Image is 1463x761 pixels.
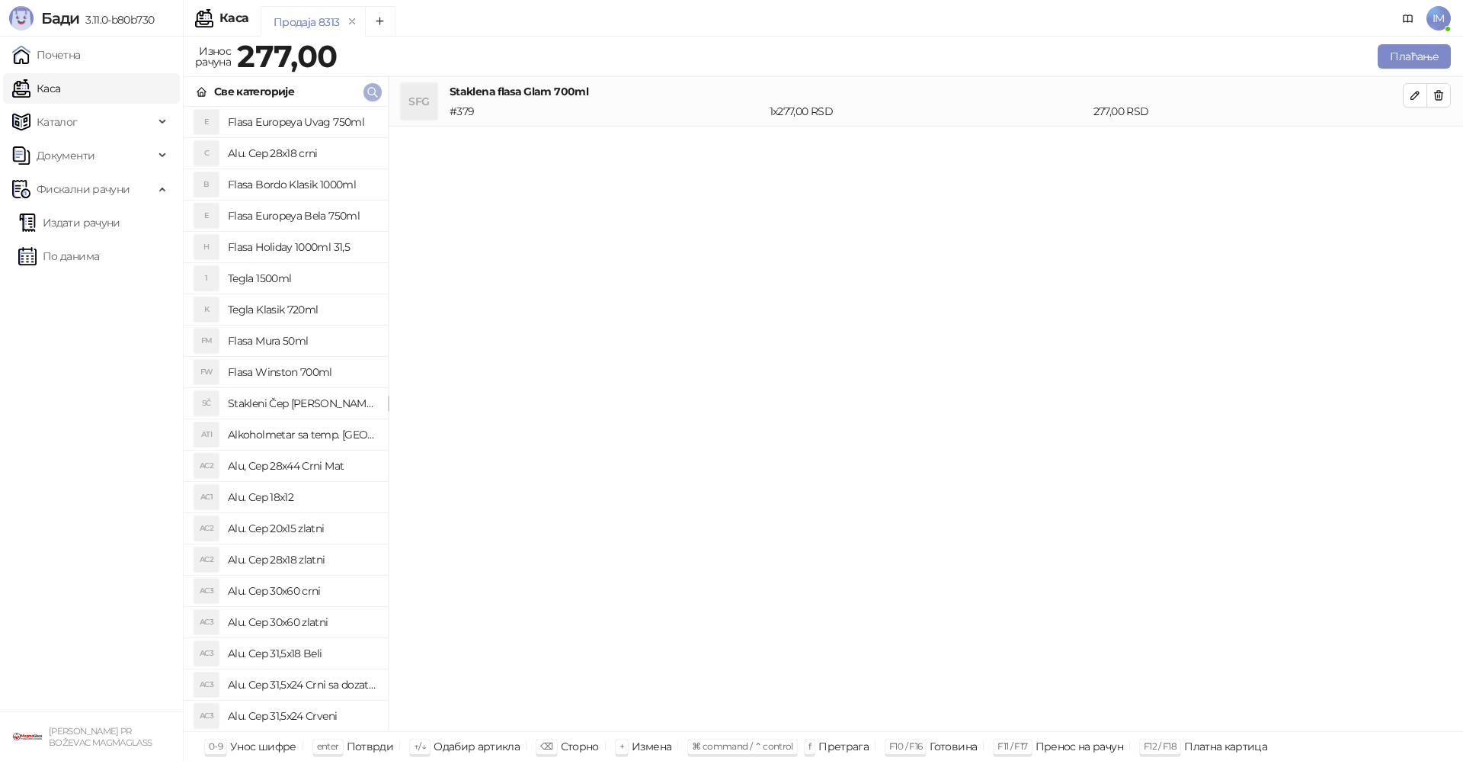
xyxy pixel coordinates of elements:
div: Потврди [347,737,394,756]
span: Каталог [37,107,78,137]
div: E [194,204,219,228]
span: Документи [37,140,94,171]
div: FW [194,360,219,384]
h4: Alu, Cep 28x44 Crni Mat [228,454,376,478]
span: 3.11.0-b80b730 [79,13,154,27]
h4: Flasa Europeya Uvag 750ml [228,110,376,134]
span: IM [1426,6,1451,31]
a: Издати рачуни [18,207,120,238]
div: AC3 [194,704,219,728]
span: F10 / F16 [889,740,922,752]
div: Каса [219,12,248,24]
button: remove [342,15,362,28]
a: По данима [18,241,99,271]
button: Плаћање [1378,44,1451,69]
div: Пренос на рачун [1036,737,1123,756]
div: Продаја 8313 [274,14,339,31]
span: enter [317,740,339,752]
h4: Flasa Mura 50ml [228,329,376,353]
span: 0-9 [209,740,222,752]
div: E [194,110,219,134]
span: Бади [41,9,79,27]
div: AC3 [194,673,219,697]
div: Готовина [930,737,977,756]
a: Почетна [12,40,81,70]
h4: Alu. Cep 31,5x18 Beli [228,641,376,666]
div: ATI [194,422,219,447]
a: Каса [12,73,60,104]
button: Add tab [365,6,395,37]
span: Фискални рачуни [37,174,130,204]
h4: Stakleni Čep [PERSON_NAME] 20mm [228,391,376,416]
div: 1 [194,266,219,291]
div: SČ [194,391,219,416]
h4: Alu. Cep 20x15 zlatni [228,516,376,541]
span: ⌫ [540,740,552,752]
div: Платна картица [1184,737,1267,756]
div: Претрага [818,737,869,756]
div: Све категорије [214,83,294,100]
div: SFG [401,83,437,120]
span: F12 / F18 [1144,740,1176,752]
h4: Alu. Cep 30x60 zlatni [228,610,376,634]
h4: Alu. Cep 28x18 crni [228,141,376,165]
div: AC2 [194,547,219,572]
div: FM [194,329,219,353]
h4: Flasa Holiday 1000ml 31,5 [228,235,376,259]
span: f [808,740,811,752]
div: K [194,297,219,322]
h4: Alu. Cep 30x60 crni [228,579,376,603]
div: Унос шифре [230,737,296,756]
div: 277,00 RSD [1090,103,1406,120]
div: 1 x 277,00 RSD [767,103,1090,120]
div: # 379 [447,103,767,120]
h4: Alkoholmetar sa temp. [GEOGRAPHIC_DATA] [228,422,376,447]
div: AC2 [194,454,219,478]
div: Сторно [561,737,599,756]
a: Документација [1396,6,1420,31]
div: H [194,235,219,259]
img: Logo [9,6,34,31]
div: Одабир артикла [434,737,520,756]
span: F11 / F17 [997,740,1027,752]
span: ⌘ command / ⌃ control [692,740,793,752]
h4: Alu. Cep 18x12 [228,485,376,509]
div: C [194,141,219,165]
h4: Tegla 1500ml [228,266,376,291]
span: + [619,740,624,752]
small: [PERSON_NAME] PR BOŽEVAC MAGMAGLASS [49,726,152,748]
h4: Alu. Cep 31,5x24 Crveni [228,704,376,728]
div: AC3 [194,641,219,666]
div: Измена [632,737,671,756]
strong: 277,00 [237,37,337,75]
div: AC1 [194,485,219,509]
div: Износ рачуна [192,41,234,72]
h4: Alu. Cep 28x18 zlatni [228,547,376,572]
h4: Staklena flasa Glam 700ml [450,83,1403,100]
div: AC3 [194,579,219,603]
img: 64x64-companyLogo-1893ffd3-f8d7-40ed-872e-741d608dc9d9.png [12,721,43,752]
div: AC2 [194,516,219,541]
div: B [194,172,219,197]
h4: Flasa Europeya Bela 750ml [228,204,376,228]
h4: Alu. Cep 31,5x24 Crni sa dozatorom [228,673,376,697]
h4: Flasa Winston 700ml [228,360,376,384]
span: ↑/↓ [414,740,426,752]
div: grid [184,107,388,731]
div: AC3 [194,610,219,634]
h4: Flasa Bordo Klasik 1000ml [228,172,376,197]
h4: Tegla Klasik 720ml [228,297,376,322]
